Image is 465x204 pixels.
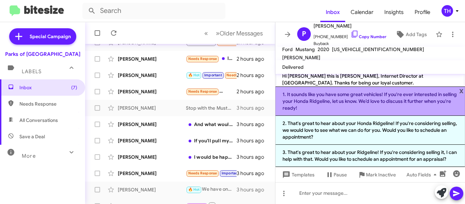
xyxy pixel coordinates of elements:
span: Pause [334,169,347,181]
span: 🔥 Hot [188,187,200,192]
li: 1. It sounds like you have some great vehicles! If you're ever interested in selling your Honda R... [275,87,465,116]
button: Previous [200,26,212,40]
div: 3 hours ago [237,170,270,177]
span: [PERSON_NAME] [282,54,320,61]
span: Older Messages [220,30,263,37]
div: Stop with the Mustang push. My 2020 is excellent and only 12000 miles. It will not leave me! But ... [186,105,237,111]
div: 3 hours ago [237,137,270,144]
span: P [302,29,306,40]
span: Special Campaign [30,33,71,40]
div: 2 hours ago [237,88,270,95]
a: Inbox [320,2,345,22]
span: Add Tags [406,28,427,41]
a: Copy Number [351,34,386,39]
div: [PERSON_NAME] [118,72,186,79]
span: Needs Response [188,57,217,61]
div: 3 hours ago [237,154,270,160]
div: [PERSON_NAME] [118,56,186,62]
div: [PERSON_NAME] [118,170,186,177]
span: » [216,29,220,37]
span: Inbox [19,84,77,91]
span: Ford [282,46,293,52]
span: Auto Fields [406,169,439,181]
li: 2. That's great to hear about your Honda Ridgeline! If you're considering selling, we would love ... [275,116,465,145]
div: Possibly next week. I need a ballpark on value first as I am not going to waste an hour driving t... [186,169,237,177]
div: TH [442,5,453,17]
span: Labels [22,68,42,75]
div: [PERSON_NAME] [118,137,186,144]
span: x [459,87,464,95]
span: (7) [71,84,77,91]
a: Special Campaign [9,28,76,45]
span: Important [222,171,239,175]
a: Profile [409,2,436,22]
div: And what would you consider Enough? [186,121,237,128]
button: Pause [320,169,352,181]
span: Needs Response [19,100,77,107]
button: Mark Inactive [352,169,401,181]
li: 3. That's great to hear about your Ridgeline! If you're considering selling it, I can help with t... [275,145,465,167]
div: [PERSON_NAME] [118,88,186,95]
span: Needs Response [226,73,255,77]
span: « [204,29,208,37]
input: Search [82,3,225,19]
span: All Conversations [19,117,58,124]
button: TH [436,5,458,17]
div: If you'll pull my records you'll see that I only received 5 of my 6 oil changes. That's because I... [186,137,237,144]
div: [PERSON_NAME] [118,154,186,160]
span: 🔥 Hot [188,73,200,77]
button: Next [212,26,267,40]
div: 2 hours ago [237,56,270,62]
div: [PERSON_NAME] [118,105,186,111]
div: [PERSON_NAME] [118,186,186,193]
div: 2 hours ago [237,72,270,79]
div: [PERSON_NAME] [118,121,186,128]
div: What is the incentive here [186,88,237,95]
button: Templates [275,169,320,181]
div: 3 hours ago [237,121,270,128]
span: Needs Response [188,171,217,175]
span: Important [204,73,222,77]
span: Delivered [282,64,304,70]
div: 3 hours ago [237,186,270,193]
a: Calendar [345,2,379,22]
div: I would be happy with that. My credit is horrible right now because of a divorce though so it mig... [186,154,237,160]
div: 3 hours ago [237,105,270,111]
span: Mustang [295,46,315,52]
span: 2020 [318,46,329,52]
span: [US_VEHICLE_IDENTIFICATION_NUMBER] [332,46,424,52]
span: Buyback [314,40,386,47]
span: Needs Response [188,89,217,94]
span: [PHONE_NUMBER] [314,30,386,40]
span: Templates [281,169,315,181]
span: Save a Deal [19,133,45,140]
span: [PERSON_NAME] [314,22,386,30]
div: Parks of [GEOGRAPHIC_DATA] [5,51,80,58]
button: Add Tags [389,28,432,41]
span: More [22,153,36,159]
a: Insights [379,2,409,22]
nav: Page navigation example [201,26,267,40]
span: Mark Inactive [366,169,396,181]
div: We have one here and one scheduled to be here soon [URL][DOMAIN_NAME] [186,186,237,193]
div: I did that previously and we were $10-15k away from what I was comfortable with [186,71,237,79]
div: If u offer 55k for it sure [186,55,237,63]
button: Auto Fields [401,169,445,181]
